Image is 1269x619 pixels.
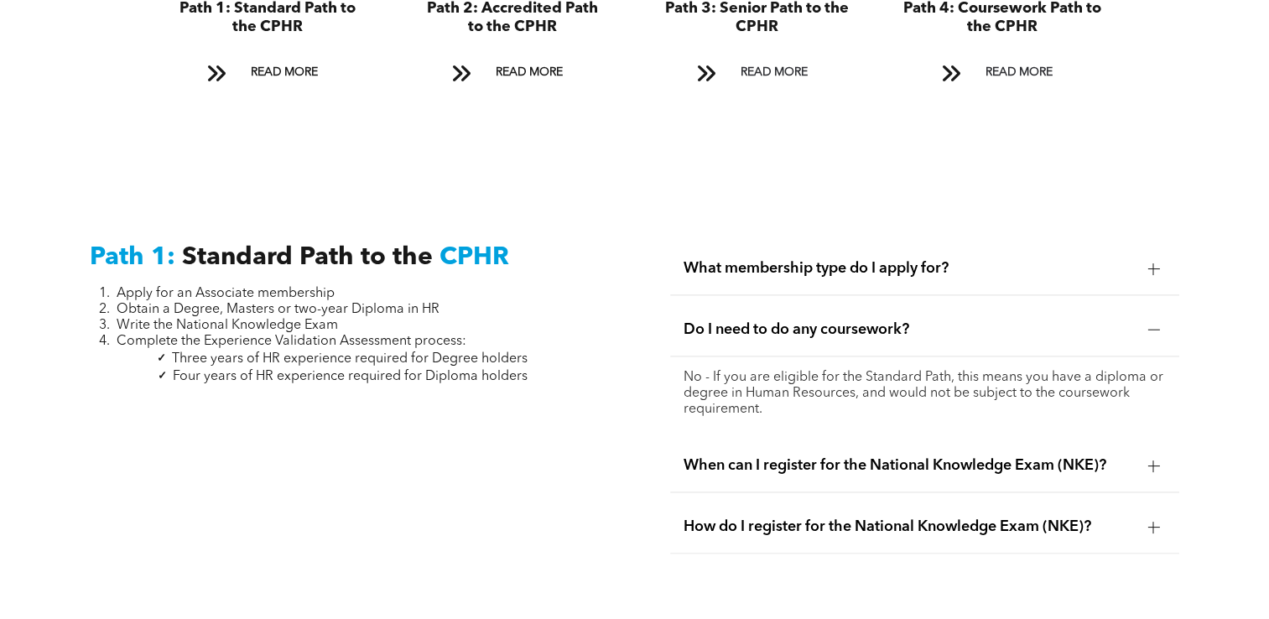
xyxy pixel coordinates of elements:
span: Complete the Experience Validation Assessment process: [117,335,466,348]
a: READ MORE [195,57,339,88]
span: Path 2: Accredited Path to the CPHR [426,1,597,34]
span: Apply for an Associate membership [117,287,335,300]
span: Four years of HR experience required for Diploma holders [173,370,528,383]
a: READ MORE [684,57,829,88]
a: READ MORE [929,57,1074,88]
span: Path 1: Standard Path to the CPHR [179,1,355,34]
span: Obtain a Degree, Masters or two-year Diploma in HR [117,303,439,316]
span: READ MORE [489,57,568,88]
span: Do I need to do any coursework? [684,320,1134,339]
span: Write the National Knowledge Exam [117,319,338,332]
span: CPHR [439,245,509,270]
p: No - If you are eligible for the Standard Path, this means you have a diploma or degree in Human ... [684,370,1166,418]
span: Three years of HR experience required for Degree holders [172,352,528,366]
span: Path 4: Coursework Path to the CPHR [902,1,1100,34]
span: When can I register for the National Knowledge Exam (NKE)? [684,456,1134,475]
span: Standard Path to the [182,245,433,270]
span: READ MORE [979,57,1058,88]
span: How do I register for the National Knowledge Exam (NKE)? [684,518,1134,536]
span: Path 1: [90,245,175,270]
span: Path 3: Senior Path to the CPHR [665,1,849,34]
span: READ MORE [734,57,813,88]
a: READ MORE [439,57,584,88]
span: READ MORE [244,57,323,88]
span: What membership type do I apply for? [684,259,1134,278]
